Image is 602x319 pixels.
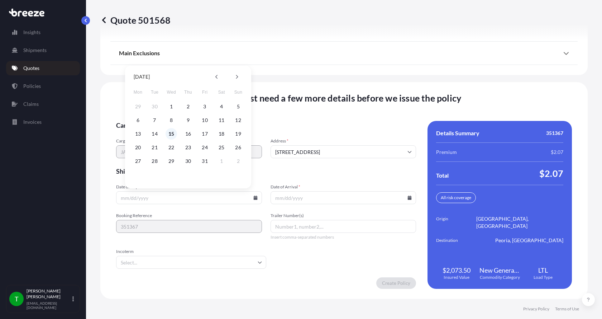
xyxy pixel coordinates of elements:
span: Date of Arrival [271,184,416,190]
button: 20 [132,142,144,153]
div: Main Exclusions [119,44,569,62]
button: 30 [149,101,161,112]
p: Shipments [23,47,47,54]
span: Trailer Number(s) [271,213,416,219]
p: Insights [23,29,40,36]
span: New General Merchandise [479,266,520,275]
span: Monday [132,85,144,99]
a: Claims [6,97,80,111]
input: mm/dd/yyyy [271,191,416,204]
span: Friday [199,85,211,99]
a: Policies [6,79,80,93]
button: 28 [149,155,161,167]
span: Peoria, [GEOGRAPHIC_DATA] [495,237,563,244]
input: Your internal reference [116,220,262,233]
button: 31 [199,155,211,167]
button: 27 [132,155,144,167]
span: Incoterm [116,249,266,254]
button: 24 [199,142,211,153]
button: 16 [182,128,194,140]
span: Cargo Owner Name [116,138,262,144]
button: 17 [199,128,211,140]
button: 12 [233,114,244,126]
span: Destination [436,237,476,244]
p: Policies [23,83,41,90]
span: 351367 [546,130,563,137]
span: Commodity Category [480,275,520,280]
button: 15 [166,128,177,140]
span: Total [436,172,449,179]
button: 11 [216,114,227,126]
span: Address [271,138,416,144]
a: Shipments [6,43,80,57]
p: [PERSON_NAME] [PERSON_NAME] [27,288,71,300]
span: Saturday [215,85,228,99]
button: 1 [216,155,227,167]
p: Claims [23,100,39,108]
div: All risk coverage [436,192,476,203]
p: Quote 501568 [100,14,171,26]
a: Quotes [6,61,80,75]
span: Insert comma-separated numbers [271,234,416,240]
button: 25 [216,142,227,153]
button: 9 [182,114,194,126]
span: Cargo Owner Details [116,121,416,130]
button: 8 [166,114,177,126]
span: We just need a few more details before we issue the policy [227,92,462,104]
button: 19 [233,128,244,140]
input: Number1, number2,... [271,220,416,233]
button: 21 [149,142,161,153]
button: 30 [182,155,194,167]
span: Sunday [232,85,245,99]
a: Insights [6,25,80,39]
button: 2 [182,101,194,112]
p: [EMAIL_ADDRESS][DOMAIN_NAME] [27,301,71,310]
input: Select... [116,256,266,269]
button: Create Policy [376,277,416,289]
button: 3 [199,101,211,112]
button: 6 [132,114,144,126]
button: 23 [182,142,194,153]
span: Insured Value [444,275,469,280]
span: T [15,295,19,302]
button: 18 [216,128,227,140]
button: 26 [233,142,244,153]
button: 1 [166,101,177,112]
button: 22 [166,142,177,153]
button: 29 [132,101,144,112]
div: [DATE] [134,72,150,81]
span: $2.07 [539,168,563,179]
button: 29 [166,155,177,167]
button: 10 [199,114,211,126]
button: 2 [233,155,244,167]
button: 13 [132,128,144,140]
button: 4 [216,101,227,112]
span: Premium [436,149,457,156]
span: LTL [538,266,548,275]
span: Shipment details [116,167,416,175]
button: 14 [149,128,161,140]
span: Origin [436,215,476,230]
button: 7 [149,114,161,126]
span: Date of Departure [116,184,262,190]
span: Main Exclusions [119,50,160,57]
span: [GEOGRAPHIC_DATA], [GEOGRAPHIC_DATA] [476,215,563,230]
input: Cargo owner address [271,145,416,158]
span: Tuesday [148,85,161,99]
span: Load Type [534,275,553,280]
span: Wednesday [165,85,178,99]
span: $2,073.50 [443,266,470,275]
p: Quotes [23,65,39,72]
button: 5 [233,101,244,112]
p: Invoices [23,118,42,126]
a: Terms of Use [555,306,579,312]
p: Create Policy [382,280,410,287]
span: Details Summary [436,130,479,137]
input: mm/dd/yyyy [116,191,262,204]
span: $2.07 [551,149,563,156]
a: Privacy Policy [523,306,549,312]
span: Thursday [182,85,195,99]
span: Booking Reference [116,213,262,219]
